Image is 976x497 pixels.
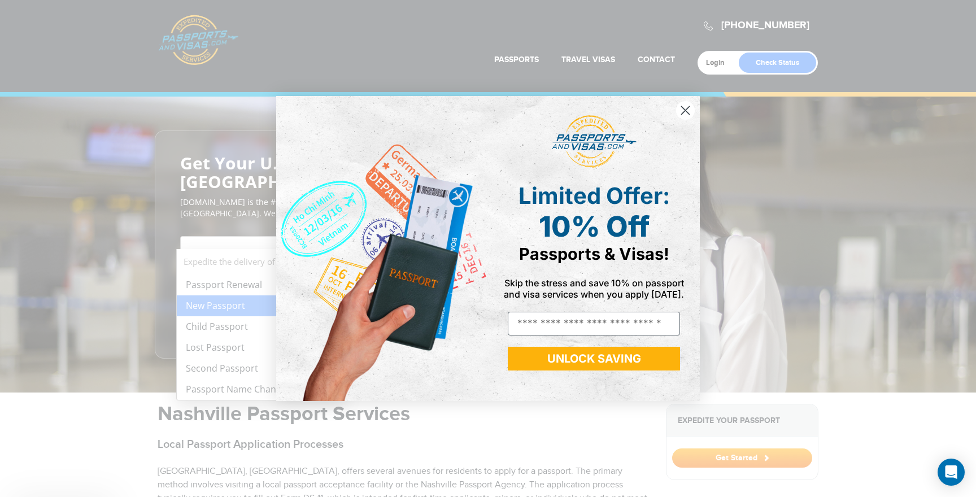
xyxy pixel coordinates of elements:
span: 10% Off [539,210,650,243]
span: Limited Offer: [518,182,670,210]
span: Passports & Visas! [519,244,669,264]
img: de9cda0d-0715-46ca-9a25-073762a91ba7.png [276,96,488,401]
button: Close dialog [676,101,695,120]
img: passports and visas [552,115,637,168]
div: Open Intercom Messenger [938,459,965,486]
button: UNLOCK SAVING [508,347,680,370]
span: Skip the stress and save 10% on passport and visa services when you apply [DATE]. [504,277,684,300]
